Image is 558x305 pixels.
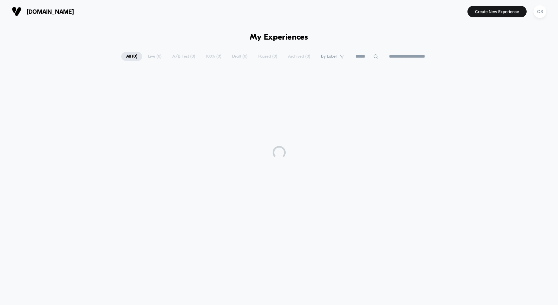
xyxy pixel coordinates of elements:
button: CS [532,5,548,18]
span: [DOMAIN_NAME] [26,8,74,15]
button: [DOMAIN_NAME] [10,6,76,17]
span: By Label [321,54,337,59]
h1: My Experiences [250,33,308,42]
span: All ( 0 ) [121,52,142,61]
button: Create New Experience [467,6,527,17]
img: Visually logo [12,7,22,16]
div: CS [533,5,546,18]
